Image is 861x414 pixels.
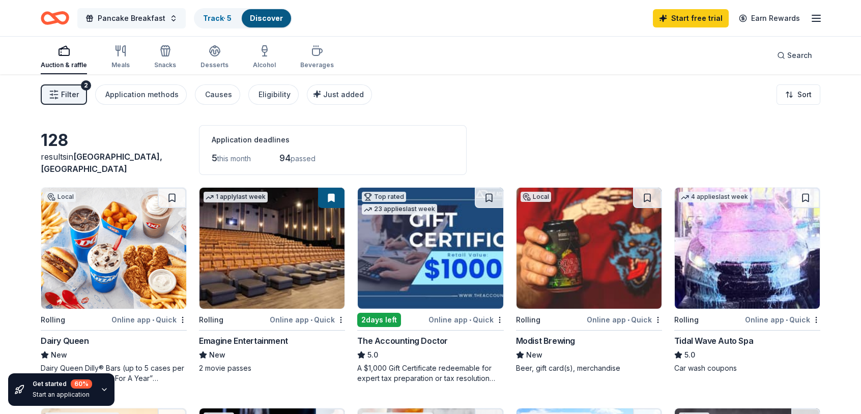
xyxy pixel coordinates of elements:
button: Causes [195,84,240,105]
div: Causes [205,88,232,101]
button: Auction & raffle [41,41,87,74]
div: The Accounting Doctor [357,335,448,347]
a: Image for Emagine Entertainment1 applylast weekRollingOnline app•QuickEmagine EntertainmentNew2 m... [199,187,345,373]
span: • [469,316,471,324]
span: this month [217,154,251,163]
div: Local [521,192,551,202]
div: Online app Quick [428,313,504,326]
div: Online app Quick [587,313,662,326]
div: Local [45,192,76,202]
span: 5.0 [367,349,378,361]
span: New [209,349,225,361]
div: 60 % [71,379,92,389]
span: [GEOGRAPHIC_DATA], [GEOGRAPHIC_DATA] [41,152,162,174]
div: 2 [81,80,91,91]
span: in [41,152,162,174]
div: Meals [111,61,130,69]
div: Rolling [199,314,223,326]
button: Application methods [95,84,187,105]
img: Image for Tidal Wave Auto Spa [675,188,820,309]
button: Filter2 [41,84,87,105]
button: Meals [111,41,130,74]
span: passed [291,154,315,163]
a: Earn Rewards [733,9,806,27]
div: Application methods [105,88,179,101]
button: Beverages [300,41,334,74]
div: Online app Quick [111,313,187,326]
span: Filter [61,88,79,101]
span: Search [787,49,812,62]
div: Beer, gift card(s), merchandise [516,363,662,373]
div: 1 apply last week [204,192,268,202]
span: 94 [279,153,291,163]
a: Start free trial [653,9,729,27]
span: New [526,349,542,361]
div: Rolling [674,314,699,326]
div: Dairy Queen [41,335,89,347]
div: 4 applies last week [679,192,750,202]
div: Eligibility [259,88,291,101]
div: 23 applies last week [362,204,437,215]
button: Pancake Breakfast [77,8,186,28]
img: Image for Dairy Queen [41,188,186,309]
span: 5 [212,153,217,163]
span: Pancake Breakfast [98,12,165,24]
button: Alcohol [253,41,276,74]
button: Search [769,45,820,66]
div: Auction & raffle [41,61,87,69]
div: Emagine Entertainment [199,335,288,347]
span: New [51,349,67,361]
a: Home [41,6,69,30]
button: Sort [777,84,820,105]
div: A $1,000 Gift Certificate redeemable for expert tax preparation or tax resolution services—recipi... [357,363,503,383]
a: Image for Dairy QueenLocalRollingOnline app•QuickDairy QueenNewDairy Queen Dilly® Bars (up to 5 c... [41,187,187,383]
div: Application deadlines [212,134,454,146]
div: Start an application [33,391,92,399]
div: Alcohol [253,61,276,69]
a: Image for The Accounting DoctorTop rated23 applieslast week2days leftOnline app•QuickThe Accounti... [357,187,503,383]
div: Dairy Queen Dilly® Bars (up to 5 cases per request), "Dilly® Bars For A Year” certificate [41,363,187,383]
div: 128 [41,130,187,151]
div: Modist Brewing [516,335,575,347]
div: Online app Quick [745,313,820,326]
button: Eligibility [248,84,299,105]
button: Desserts [200,41,228,74]
div: Snacks [154,61,176,69]
a: Image for Modist BrewingLocalRollingOnline app•QuickModist BrewingNewBeer, gift card(s), merchandise [516,187,662,373]
span: • [786,316,788,324]
div: Desserts [200,61,228,69]
div: Rolling [516,314,540,326]
span: Sort [797,88,812,101]
img: Image for The Accounting Doctor [358,188,503,309]
div: Tidal Wave Auto Spa [674,335,753,347]
div: Rolling [41,314,65,326]
div: 2 movie passes [199,363,345,373]
span: Just added [323,90,364,99]
button: Just added [307,84,372,105]
button: Snacks [154,41,176,74]
span: 5.0 [684,349,695,361]
div: Beverages [300,61,334,69]
div: Car wash coupons [674,363,820,373]
span: • [310,316,312,324]
a: Discover [250,14,283,22]
div: 2 days left [357,313,401,327]
a: Track· 5 [203,14,232,22]
div: Get started [33,379,92,389]
img: Image for Modist Brewing [516,188,662,309]
div: results [41,151,187,175]
a: Image for Tidal Wave Auto Spa4 applieslast weekRollingOnline app•QuickTidal Wave Auto Spa5.0Car w... [674,187,820,373]
div: Top rated [362,192,406,202]
img: Image for Emagine Entertainment [199,188,345,309]
div: Online app Quick [270,313,345,326]
button: Track· 5Discover [194,8,292,28]
span: • [627,316,629,324]
span: • [152,316,154,324]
